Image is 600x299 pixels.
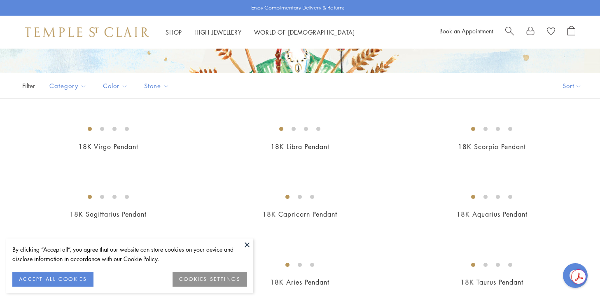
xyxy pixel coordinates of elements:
[460,278,523,287] a: 18K Taurus Pendant
[456,210,528,219] a: 18K Aquarius Pendant
[271,142,329,151] a: 18K Libra Pendant
[262,210,337,219] a: 18K Capricorn Pendant
[78,142,138,151] a: 18K Virgo Pendant
[138,77,175,95] button: Stone
[45,81,93,91] span: Category
[25,27,149,37] img: Temple St. Clair
[567,26,575,38] a: Open Shopping Bag
[505,26,514,38] a: Search
[544,73,600,98] button: Show sort by
[270,278,329,287] a: 18K Aries Pendant
[166,27,355,37] nav: Main navigation
[194,28,242,36] a: High JewelleryHigh Jewellery
[99,81,134,91] span: Color
[559,260,592,291] iframe: Gorgias live chat messenger
[251,4,345,12] p: Enjoy Complimentary Delivery & Returns
[254,28,355,36] a: World of [DEMOGRAPHIC_DATA]World of [DEMOGRAPHIC_DATA]
[458,142,526,151] a: 18K Scorpio Pendant
[140,81,175,91] span: Stone
[173,272,247,287] button: COOKIES SETTINGS
[12,272,93,287] button: ACCEPT ALL COOKIES
[43,77,93,95] button: Category
[97,77,134,95] button: Color
[12,245,247,264] div: By clicking “Accept all”, you agree that our website can store cookies on your device and disclos...
[547,26,555,38] a: View Wishlist
[70,210,147,219] a: 18K Sagittarius Pendant
[166,28,182,36] a: ShopShop
[439,27,493,35] a: Book an Appointment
